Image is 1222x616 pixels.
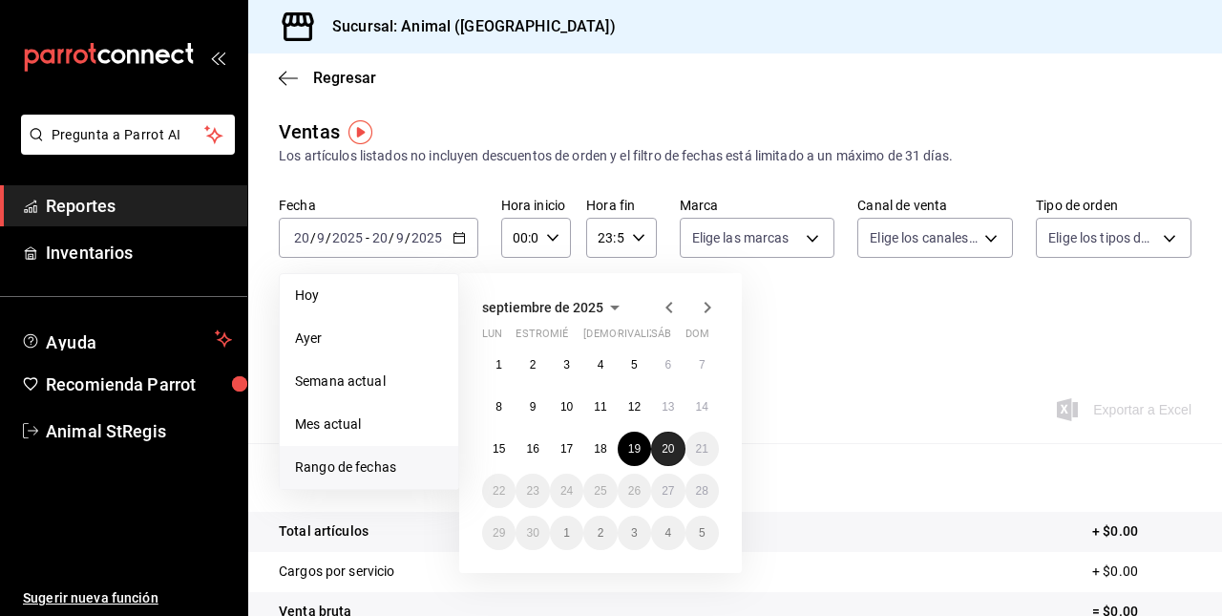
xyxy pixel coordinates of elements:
[563,358,570,372] abbr: 3 de septiembre de 2025
[482,328,502,348] abbr: lunes
[52,125,205,145] span: Pregunta a Parrot AI
[516,328,576,348] abbr: martes
[316,230,326,245] input: --
[495,358,502,372] abbr: 1 de septiembre de 2025
[295,286,443,306] span: Hoy
[631,358,638,372] abbr: 5 de septiembre de 2025
[583,390,617,424] button: 11 de septiembre de 2025
[530,400,537,414] abbr: 9 de septiembre de 2025
[628,442,641,456] abbr: 19 de septiembre de 2025
[696,400,708,414] abbr: 14 de septiembre de 2025
[46,243,133,263] font: Inventarios
[326,230,331,245] span: /
[482,516,516,550] button: 29 de septiembre de 2025
[46,196,116,216] font: Reportes
[493,526,505,540] abbr: 29 de septiembre de 2025
[870,228,978,247] span: Elige los canales de venta
[583,328,696,348] abbr: jueves
[618,516,651,550] button: 3 de octubre de 2025
[685,516,719,550] button: 5 de octubre de 2025
[598,358,604,372] abbr: 4 de septiembre de 2025
[586,199,656,212] label: Hora fin
[411,230,443,245] input: ----
[526,526,538,540] abbr: 30 de septiembre de 2025
[348,120,372,144] button: Marcador de información sobre herramientas
[651,328,671,348] abbr: sábado
[594,400,606,414] abbr: 11 de septiembre de 2025
[583,516,617,550] button: 2 de octubre de 2025
[371,230,389,245] input: --
[563,526,570,540] abbr: 1 de octubre de 2025
[685,390,719,424] button: 14 de septiembre de 2025
[583,474,617,508] button: 25 de septiembre de 2025
[317,15,616,38] h3: Sucursal: Animal ([GEOGRAPHIC_DATA])
[583,348,617,382] button: 4 de septiembre de 2025
[1092,521,1191,542] p: + $0.00
[662,484,674,498] abbr: 27 de septiembre de 2025
[495,400,502,414] abbr: 8 de septiembre de 2025
[699,358,706,372] abbr: 7 de septiembre de 2025
[1036,199,1191,212] label: Tipo de orden
[482,348,516,382] button: 1 de septiembre de 2025
[550,432,583,466] button: 17 de septiembre de 2025
[279,521,369,542] p: Total artículos
[279,117,340,146] div: Ventas
[279,562,395,582] p: Cargos por servicio
[550,390,583,424] button: 10 de septiembre de 2025
[696,484,708,498] abbr: 28 de septiembre de 2025
[560,442,573,456] abbr: 17 de septiembre de 2025
[293,230,310,245] input: --
[405,230,411,245] span: /
[618,328,670,348] abbr: viernes
[279,69,376,87] button: Regresar
[313,69,376,87] span: Regresar
[662,442,674,456] abbr: 20 de septiembre de 2025
[651,390,685,424] button: 13 de septiembre de 2025
[389,230,394,245] span: /
[692,228,790,247] span: Elige las marcas
[651,432,685,466] button: 20 de septiembre de 2025
[628,484,641,498] abbr: 26 de septiembre de 2025
[279,199,478,212] label: Fecha
[516,348,549,382] button: 2 de septiembre de 2025
[279,146,1191,166] div: Los artículos listados no incluyen descuentos de orden y el filtro de fechas está limitado a un m...
[482,432,516,466] button: 15 de septiembre de 2025
[685,348,719,382] button: 7 de septiembre de 2025
[23,590,158,605] font: Sugerir nueva función
[618,432,651,466] button: 19 de septiembre de 2025
[550,474,583,508] button: 24 de septiembre de 2025
[598,526,604,540] abbr: 2 de octubre de 2025
[1092,562,1191,582] p: + $0.00
[295,414,443,435] span: Mes actual
[295,329,443,349] span: Ayer
[482,474,516,508] button: 22 de septiembre de 2025
[651,474,685,508] button: 27 de septiembre de 2025
[395,230,405,245] input: --
[550,516,583,550] button: 1 de octubre de 2025
[516,390,549,424] button: 9 de septiembre de 2025
[501,199,571,212] label: Hora inicio
[295,457,443,478] span: Rango de fechas
[482,296,626,319] button: septiembre de 2025
[560,484,573,498] abbr: 24 de septiembre de 2025
[680,199,835,212] label: Marca
[46,374,196,394] font: Recomienda Parrot
[210,50,225,65] button: open_drawer_menu
[13,138,235,159] a: Pregunta a Parrot AI
[857,199,1013,212] label: Canal de venta
[516,516,549,550] button: 30 de septiembre de 2025
[310,230,316,245] span: /
[550,328,568,348] abbr: miércoles
[696,442,708,456] abbr: 21 de septiembre de 2025
[295,372,443,392] span: Semana actual
[631,526,638,540] abbr: 3 de octubre de 2025
[699,526,706,540] abbr: 5 de octubre de 2025
[662,400,674,414] abbr: 13 de septiembre de 2025
[583,432,617,466] button: 18 de septiembre de 2025
[482,390,516,424] button: 8 de septiembre de 2025
[651,516,685,550] button: 4 de octubre de 2025
[46,328,207,350] span: Ayuda
[628,400,641,414] abbr: 12 de septiembre de 2025
[516,474,549,508] button: 23 de septiembre de 2025
[493,442,505,456] abbr: 15 de septiembre de 2025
